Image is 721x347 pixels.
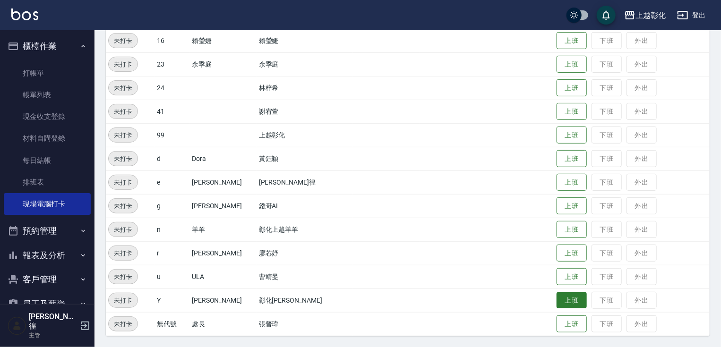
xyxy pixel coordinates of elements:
[154,218,189,241] td: n
[4,106,91,127] a: 現金收支登錄
[257,194,353,218] td: 鏹哥AI
[557,103,587,120] button: 上班
[557,174,587,191] button: 上班
[257,29,353,52] td: 賴瑩婕
[109,319,137,329] span: 未打卡
[635,9,666,21] div: 上越彰化
[154,123,189,147] td: 99
[154,52,189,76] td: 23
[557,315,587,333] button: 上班
[257,52,353,76] td: 余季庭
[154,170,189,194] td: e
[257,76,353,100] td: 林梓希
[109,59,137,69] span: 未打卡
[154,100,189,123] td: 41
[109,130,137,140] span: 未打卡
[257,170,353,194] td: [PERSON_NAME]徨
[4,34,91,59] button: 櫃檯作業
[4,267,91,292] button: 客戶管理
[557,221,587,238] button: 上班
[189,52,257,76] td: 余季庭
[109,178,137,187] span: 未打卡
[154,265,189,288] td: u
[154,29,189,52] td: 16
[557,197,587,215] button: 上班
[189,312,257,336] td: 處長
[109,296,137,305] span: 未打卡
[4,62,91,84] a: 打帳單
[4,84,91,106] a: 帳單列表
[557,150,587,168] button: 上班
[4,219,91,243] button: 預約管理
[109,36,137,46] span: 未打卡
[257,265,353,288] td: 曹靖旻
[109,154,137,164] span: 未打卡
[557,245,587,262] button: 上班
[189,170,257,194] td: [PERSON_NAME]
[557,56,587,73] button: 上班
[257,147,353,170] td: 黃鈺穎
[154,241,189,265] td: r
[597,6,616,25] button: save
[189,147,257,170] td: Dora
[257,288,353,312] td: 彰化[PERSON_NAME]
[29,312,77,331] h5: [PERSON_NAME]徨
[154,147,189,170] td: d
[4,292,91,316] button: 員工及薪資
[557,292,587,309] button: 上班
[8,316,26,335] img: Person
[189,288,257,312] td: [PERSON_NAME]
[109,83,137,93] span: 未打卡
[557,79,587,97] button: 上班
[154,194,189,218] td: g
[154,288,189,312] td: Y
[557,127,587,144] button: 上班
[4,171,91,193] a: 排班表
[557,268,587,286] button: 上班
[673,7,710,24] button: 登出
[189,194,257,218] td: [PERSON_NAME]
[4,193,91,215] a: 現場電腦打卡
[29,331,77,339] p: 主管
[257,312,353,336] td: 張晉瑋
[109,107,137,117] span: 未打卡
[189,218,257,241] td: 羊羊
[154,76,189,100] td: 24
[11,8,38,20] img: Logo
[4,150,91,171] a: 每日結帳
[189,265,257,288] td: ULA
[257,241,353,265] td: 廖芯妤
[620,6,669,25] button: 上越彰化
[109,201,137,211] span: 未打卡
[109,272,137,282] span: 未打卡
[257,123,353,147] td: 上越彰化
[4,127,91,149] a: 材料自購登錄
[109,248,137,258] span: 未打卡
[257,100,353,123] td: 謝宥萱
[4,243,91,268] button: 報表及分析
[189,241,257,265] td: [PERSON_NAME]
[189,29,257,52] td: 賴瑩婕
[557,32,587,50] button: 上班
[154,312,189,336] td: 無代號
[109,225,137,235] span: 未打卡
[257,218,353,241] td: 彰化上越羊羊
